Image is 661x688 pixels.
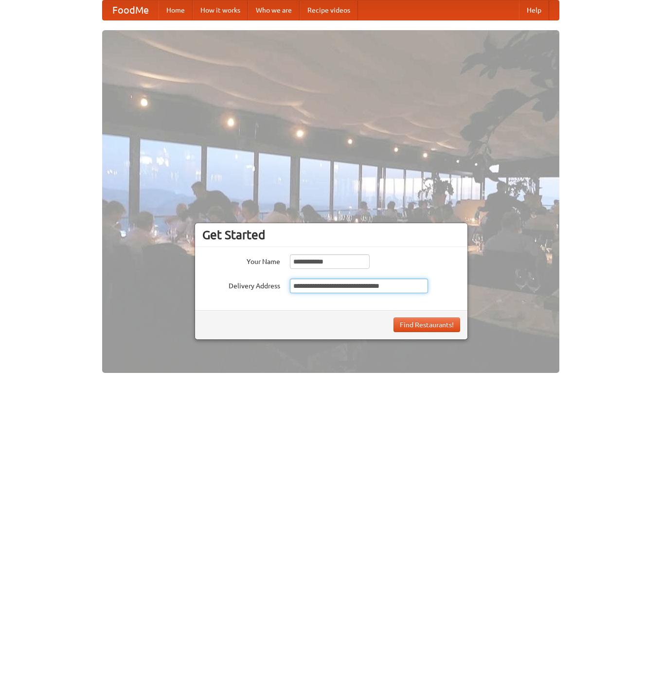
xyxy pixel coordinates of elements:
a: Who we are [248,0,300,20]
a: How it works [193,0,248,20]
label: Your Name [202,254,280,266]
a: Home [159,0,193,20]
button: Find Restaurants! [393,318,460,332]
label: Delivery Address [202,279,280,291]
a: Recipe videos [300,0,358,20]
h3: Get Started [202,228,460,242]
a: Help [519,0,549,20]
a: FoodMe [103,0,159,20]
